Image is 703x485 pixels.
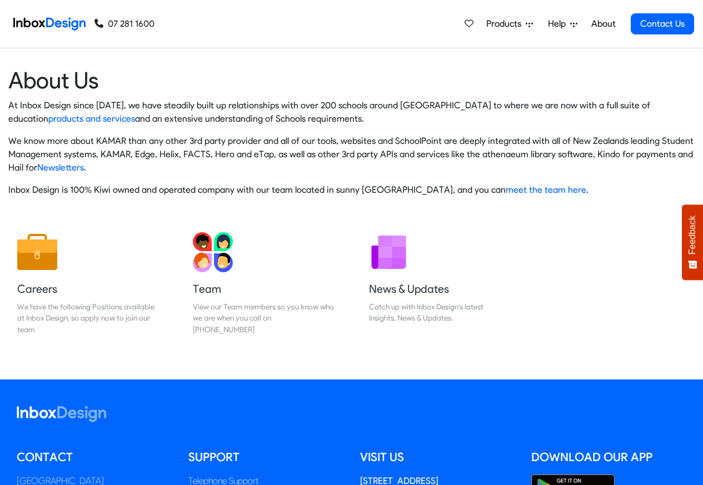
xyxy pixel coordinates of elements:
img: 2022_01_13_icon_team.svg [193,232,233,272]
a: Team View our Team members so you know who we are when you call on [PHONE_NUMBER] [184,223,343,344]
a: Help [544,13,582,35]
span: Products [486,17,526,31]
h5: Visit us [360,449,515,466]
div: Catch up with Inbox Design's latest Insights, News & Updates. [369,301,510,324]
a: News & Updates Catch up with Inbox Design's latest Insights, News & Updates. [360,223,519,344]
p: Inbox Design is 100% Kiwi owned and operated company with our team located in sunny [GEOGRAPHIC_D... [8,183,695,197]
img: 2022_01_12_icon_newsletter.svg [369,232,409,272]
p: At Inbox Design since [DATE], we have steadily built up relationships with over 200 schools aroun... [8,99,695,126]
span: Help [548,17,570,31]
a: About [588,13,619,35]
img: 2022_01_13_icon_job.svg [17,232,57,272]
h5: News & Updates [369,281,510,297]
a: Products [482,13,537,35]
a: Careers We have the following Positions available at Inbox Design, so apply now to join our team [8,223,167,344]
a: meet the team here [506,184,586,195]
h5: Team [193,281,334,297]
div: We have the following Positions available at Inbox Design, so apply now to join our team [17,301,158,335]
a: 07 281 1600 [94,17,154,31]
h5: Careers [17,281,158,297]
p: We know more about KAMAR than any other 3rd party provider and all of our tools, websites and Sch... [8,134,695,174]
h5: Contact [17,449,172,466]
h5: Download our App [531,449,686,466]
span: Feedback [687,216,697,254]
button: Feedback - Show survey [682,204,703,280]
img: logo_inboxdesign_white.svg [17,406,106,422]
a: products and services [48,113,135,124]
h5: Support [188,449,343,466]
a: Newsletters [37,162,84,173]
div: View our Team members so you know who we are when you call on [PHONE_NUMBER] [193,301,334,335]
a: Contact Us [631,13,694,34]
heading: About Us [8,66,695,94]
